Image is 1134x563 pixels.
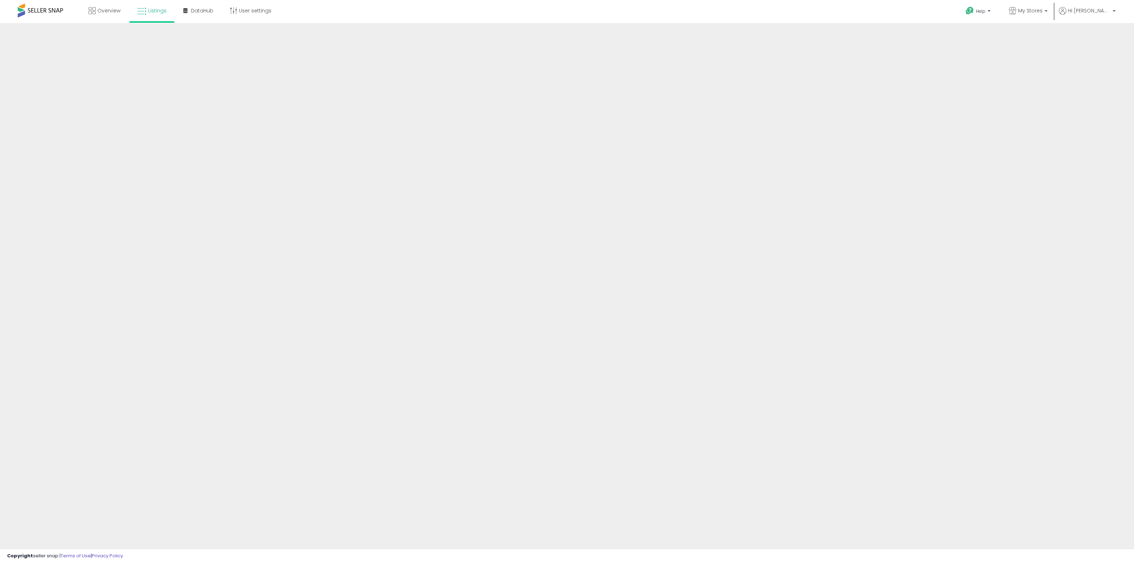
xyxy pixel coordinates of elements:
[1068,7,1111,14] span: Hi [PERSON_NAME]
[148,7,167,14] span: Listings
[965,6,974,15] i: Get Help
[97,7,120,14] span: Overview
[1059,7,1116,23] a: Hi [PERSON_NAME]
[960,1,998,23] a: Help
[976,8,986,14] span: Help
[191,7,213,14] span: DataHub
[1018,7,1043,14] span: My Stores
